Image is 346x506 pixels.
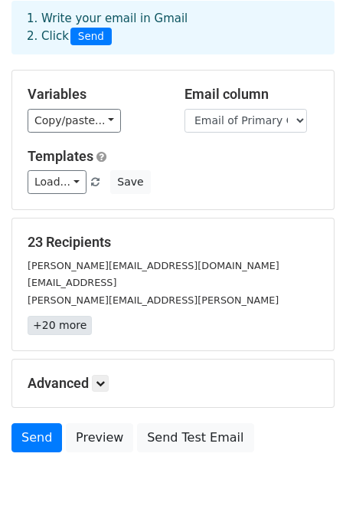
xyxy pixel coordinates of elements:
[137,423,253,452] a: Send Test Email
[28,375,318,392] h5: Advanced
[28,294,279,306] small: [PERSON_NAME][EMAIL_ADDRESS][PERSON_NAME]
[15,10,331,45] div: 1. Write your email in Gmail 2. Click
[11,423,62,452] a: Send
[28,277,116,288] small: [EMAIL_ADDRESS]
[28,109,121,133] a: Copy/paste...
[66,423,133,452] a: Preview
[184,86,318,103] h5: Email column
[28,148,93,164] a: Templates
[28,86,162,103] h5: Variables
[70,28,112,46] span: Send
[28,234,318,251] h5: 23 Recipients
[28,170,86,194] a: Load...
[110,170,150,194] button: Save
[28,316,92,335] a: +20 more
[28,260,279,271] small: [PERSON_NAME][EMAIL_ADDRESS][DOMAIN_NAME]
[269,432,346,506] iframe: Chat Widget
